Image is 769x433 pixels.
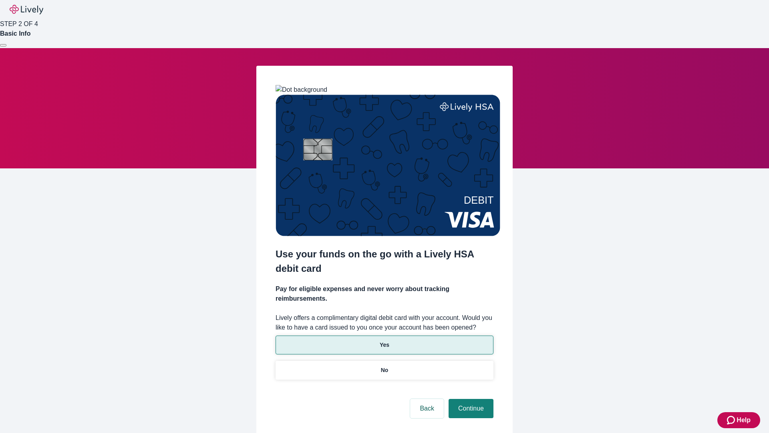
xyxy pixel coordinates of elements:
[727,415,737,425] svg: Zendesk support icon
[10,5,43,14] img: Lively
[276,284,493,304] h4: Pay for eligible expenses and never worry about tracking reimbursements.
[381,366,389,374] p: No
[276,336,493,354] button: Yes
[276,85,327,95] img: Dot background
[449,399,493,418] button: Continue
[410,399,444,418] button: Back
[717,412,760,428] button: Zendesk support iconHelp
[276,361,493,380] button: No
[737,415,751,425] span: Help
[380,341,389,349] p: Yes
[276,247,493,276] h2: Use your funds on the go with a Lively HSA debit card
[276,95,500,236] img: Debit card
[276,313,493,332] label: Lively offers a complimentary digital debit card with your account. Would you like to have a card...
